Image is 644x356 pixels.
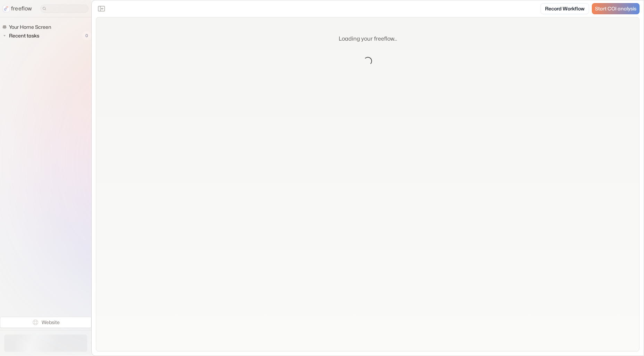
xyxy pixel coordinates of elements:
p: freeflow [11,5,32,13]
p: Loading your freeflow... [339,35,397,43]
button: Close the sidebar [96,3,107,14]
a: Record Workflow [540,3,589,14]
span: 0 [82,31,91,40]
button: Recent tasks [2,32,42,40]
a: Start COI analysis [592,3,639,14]
span: Your Home Screen [8,24,53,31]
a: Your Home Screen [2,23,54,31]
span: Start COI analysis [595,6,636,12]
span: Recent tasks [8,32,41,39]
a: freeflow [3,5,32,13]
